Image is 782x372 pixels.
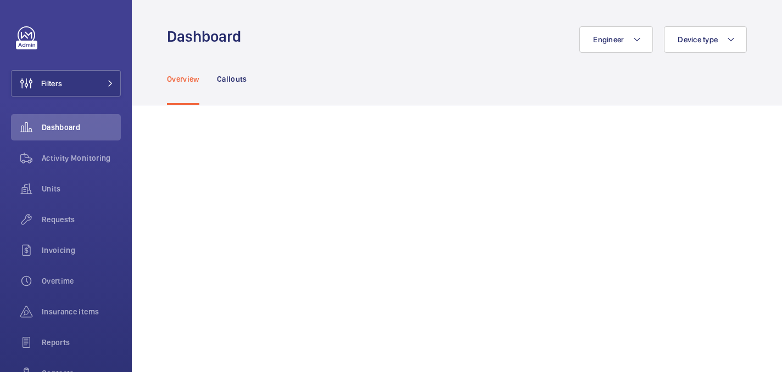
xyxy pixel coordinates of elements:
[41,78,62,89] span: Filters
[217,74,247,84] p: Callouts
[42,275,121,286] span: Overtime
[42,153,121,164] span: Activity Monitoring
[42,214,121,225] span: Requests
[42,337,121,348] span: Reports
[167,26,248,47] h1: Dashboard
[579,26,653,53] button: Engineer
[42,245,121,256] span: Invoicing
[42,306,121,317] span: Insurance items
[11,70,121,97] button: Filters
[593,35,624,44] span: Engineer
[678,35,718,44] span: Device type
[42,122,121,133] span: Dashboard
[167,74,199,84] p: Overview
[42,183,121,194] span: Units
[664,26,747,53] button: Device type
